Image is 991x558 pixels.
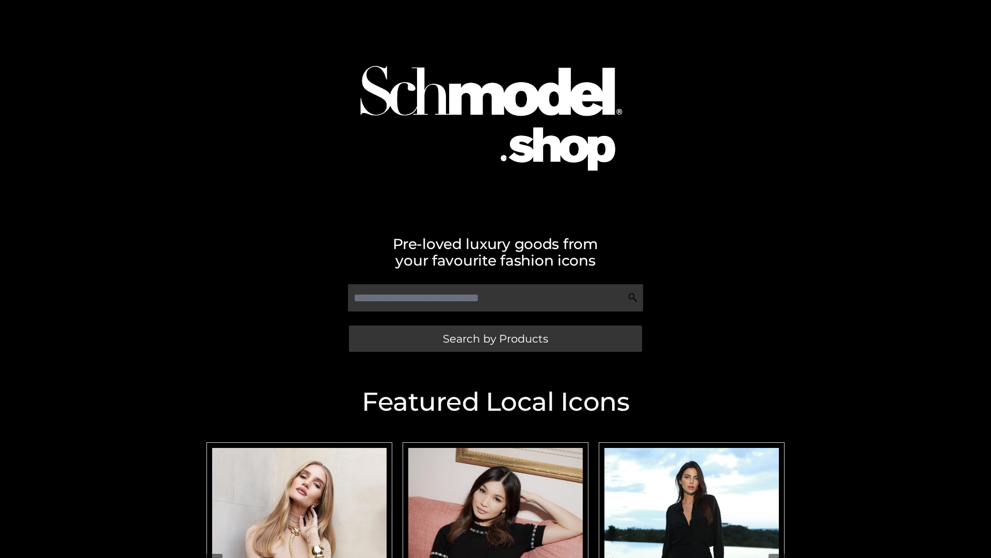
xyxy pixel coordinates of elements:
a: Search by Products [349,326,642,352]
img: Search Icon [628,292,638,303]
h2: Featured Local Icons​ [201,389,790,415]
h2: Pre-loved luxury goods from your favourite fashion icons [201,236,790,269]
span: Search by Products [443,333,548,344]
